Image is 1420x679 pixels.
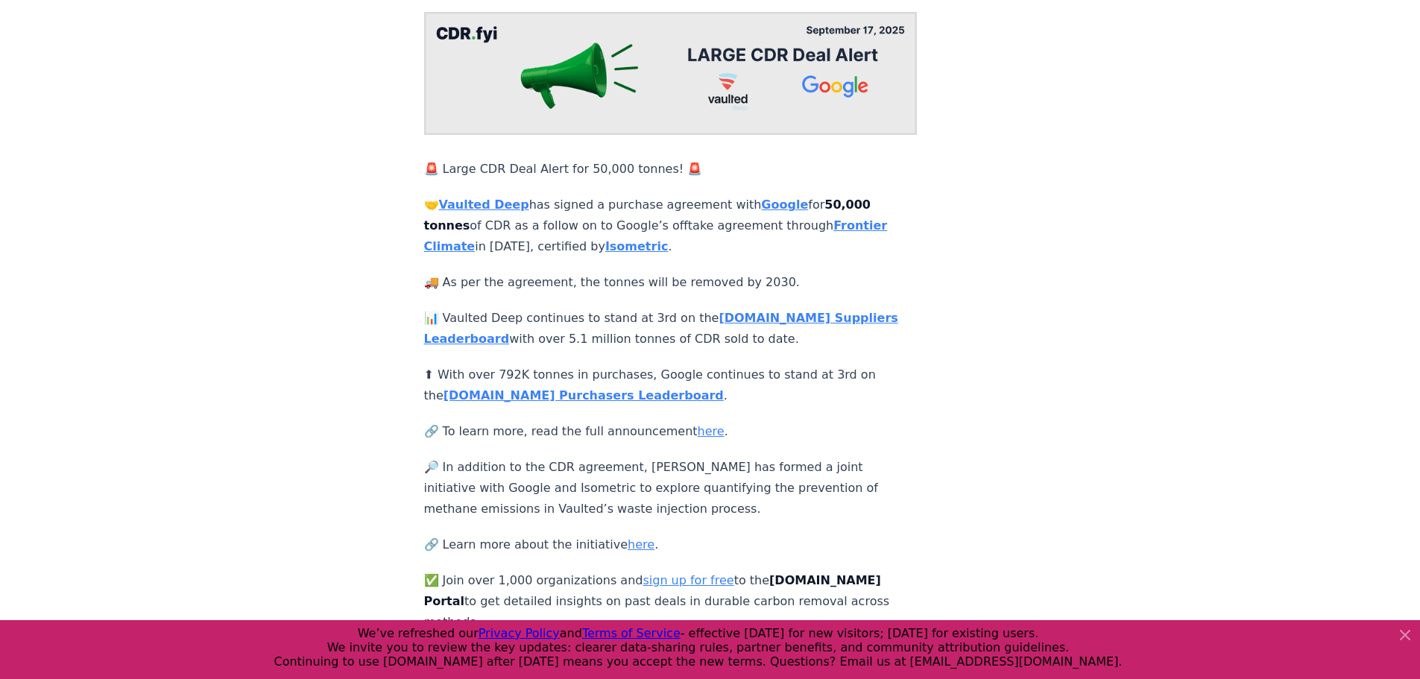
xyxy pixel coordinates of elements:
p: 🔗 Learn more about the initiative . [424,534,918,555]
p: ⬆ With over 792K tonnes in purchases, Google continues to stand at 3rd on the . [424,364,918,406]
p: 📊 Vaulted Deep continues to stand at 3rd on the with over 5.1 million tonnes of CDR sold to date. [424,308,918,350]
a: sign up for free [643,573,733,587]
p: 🔎 In addition to the CDR agreement, [PERSON_NAME] has formed a joint initiative with Google and I... [424,457,918,519]
a: Google [761,198,808,212]
a: Vaulted Deep [439,198,529,212]
p: 🔗 To learn more, read the full announcement . [424,421,918,442]
a: Isometric [605,239,669,253]
p: ✅ Join over 1,000 organizations and to the to get detailed insights on past deals in durable carb... [424,570,918,633]
p: 🚚 As per the agreement, the tonnes will be removed by 2030. [424,272,918,293]
a: [DOMAIN_NAME] Purchasers Leaderboard [444,388,724,402]
p: 🚨 Large CDR Deal Alert for 50,000 tonnes! 🚨 [424,159,918,180]
a: here [698,424,725,438]
img: blog post image [424,12,918,135]
p: 🤝 has signed a purchase agreement with for of CDR as a follow on to Google’s offtake agreement th... [424,195,918,257]
a: here [628,537,654,552]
